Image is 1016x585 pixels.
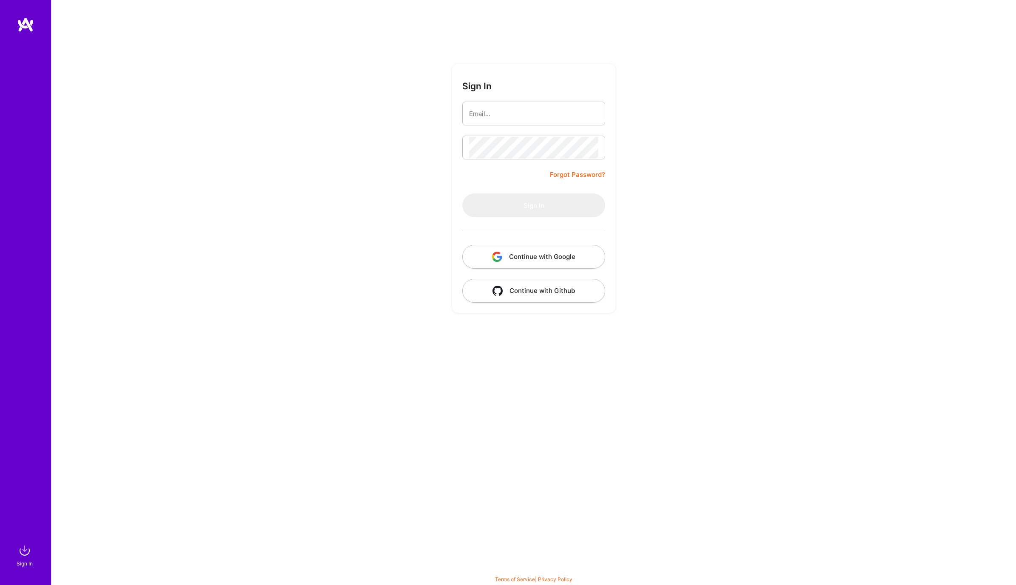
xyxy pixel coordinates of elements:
div: Sign In [17,559,33,568]
a: Terms of Service [495,576,535,582]
img: logo [17,17,34,32]
img: icon [492,252,502,262]
h3: Sign In [462,81,492,91]
img: sign in [16,542,33,559]
a: Forgot Password? [550,170,605,180]
span: | [495,576,572,582]
div: © 2025 ATeams Inc., All rights reserved. [51,559,1016,581]
button: Continue with Google [462,245,605,269]
input: Email... [469,103,598,125]
img: icon [492,286,503,296]
a: Privacy Policy [538,576,572,582]
button: Continue with Github [462,279,605,303]
a: sign inSign In [18,542,33,568]
button: Sign In [462,193,605,217]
